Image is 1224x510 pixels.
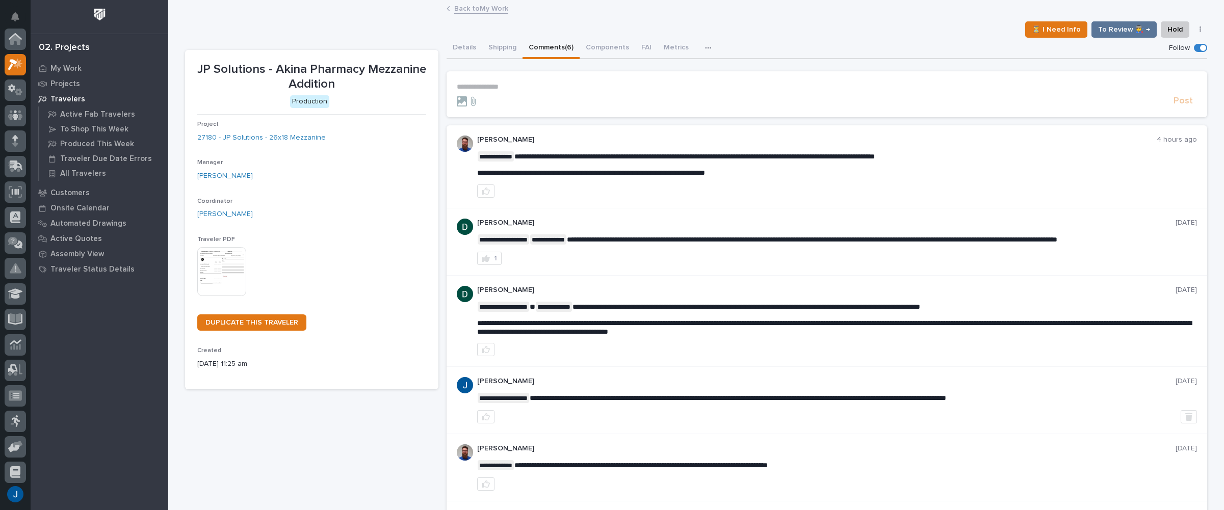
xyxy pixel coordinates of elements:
a: 27180 - JP Solutions - 26x18 Mezzanine [197,132,326,143]
p: My Work [50,64,82,73]
p: Active Quotes [50,234,102,244]
p: [PERSON_NAME] [477,444,1176,453]
p: 4 hours ago [1157,136,1197,144]
span: Post [1174,95,1193,107]
button: users-avatar [5,484,26,505]
span: ⏳ I Need Info [1032,23,1081,36]
a: Assembly View [31,246,168,261]
span: DUPLICATE THIS TRAVELER [205,319,298,326]
div: Production [290,95,329,108]
p: Traveler Status Details [50,265,135,274]
img: 6hTokn1ETDGPf9BPokIQ [457,136,473,152]
p: [DATE] [1176,444,1197,453]
span: Project [197,121,219,127]
button: Notifications [5,6,26,28]
p: Customers [50,189,90,198]
p: Produced This Week [60,140,134,149]
button: Shipping [482,38,523,59]
span: Hold [1167,23,1183,36]
a: Customers [31,185,168,200]
p: [DATE] 11:25 am [197,359,426,369]
button: like this post [477,343,494,356]
a: Traveler Status Details [31,261,168,277]
a: [PERSON_NAME] [197,171,253,181]
img: ACg8ocIvQgbKnUI1OLQ1VS3mm8sq0p2BVcNzpCu_ubKm4b8z_eaaoA=s96-c [457,377,473,393]
p: Follow [1169,44,1190,52]
div: Notifications [13,12,26,29]
img: 6hTokn1ETDGPf9BPokIQ [457,444,473,461]
button: Details [447,38,482,59]
img: ACg8ocJgdhFn4UJomsYM_ouCmoNuTXbjHW0N3LU2ED0DpQ4pt1V6hA=s96-c [457,286,473,302]
p: Travelers [50,95,85,104]
button: ⏳ I Need Info [1025,21,1087,38]
p: [DATE] [1176,286,1197,294]
img: Workspace Logo [90,5,109,24]
button: like this post [477,477,494,491]
button: Comments (6) [523,38,580,59]
div: 1 [494,255,497,262]
span: Manager [197,159,223,166]
a: Active Fab Travelers [39,107,168,121]
span: To Review 👨‍🏭 → [1098,23,1150,36]
button: Hold [1161,21,1189,38]
p: Onsite Calendar [50,204,110,213]
button: Delete post [1181,410,1197,423]
a: Traveler Due Date Errors [39,151,168,166]
p: [PERSON_NAME] [477,377,1176,386]
button: Post [1169,95,1197,107]
a: All Travelers [39,166,168,180]
a: To Shop This Week [39,122,168,136]
p: [PERSON_NAME] [477,136,1157,144]
button: To Review 👨‍🏭 → [1091,21,1157,38]
div: 02. Projects [39,42,90,53]
a: My Work [31,61,168,76]
a: Travelers [31,91,168,106]
button: Components [580,38,635,59]
p: Assembly View [50,250,104,259]
button: 1 [477,252,502,265]
span: Coordinator [197,198,232,204]
a: Projects [31,76,168,91]
a: DUPLICATE THIS TRAVELER [197,314,306,331]
p: To Shop This Week [60,125,128,134]
button: Metrics [658,38,695,59]
p: [DATE] [1176,219,1197,227]
p: All Travelers [60,169,106,178]
p: Traveler Due Date Errors [60,154,152,164]
p: Projects [50,79,80,89]
a: [PERSON_NAME] [197,209,253,220]
button: FAI [635,38,658,59]
a: Produced This Week [39,137,168,151]
button: like this post [477,410,494,423]
p: [PERSON_NAME] [477,286,1176,294]
a: Back toMy Work [454,2,508,14]
p: Active Fab Travelers [60,110,135,119]
a: Automated Drawings [31,216,168,231]
p: Automated Drawings [50,219,126,228]
a: Onsite Calendar [31,200,168,216]
p: JP Solutions - Akina Pharmacy Mezzanine Addition [197,62,426,92]
p: [DATE] [1176,377,1197,386]
p: [PERSON_NAME] [477,219,1176,227]
a: Active Quotes [31,231,168,246]
span: Created [197,347,221,354]
img: ACg8ocJgdhFn4UJomsYM_ouCmoNuTXbjHW0N3LU2ED0DpQ4pt1V6hA=s96-c [457,219,473,235]
button: like this post [477,184,494,198]
span: Traveler PDF [197,236,235,243]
